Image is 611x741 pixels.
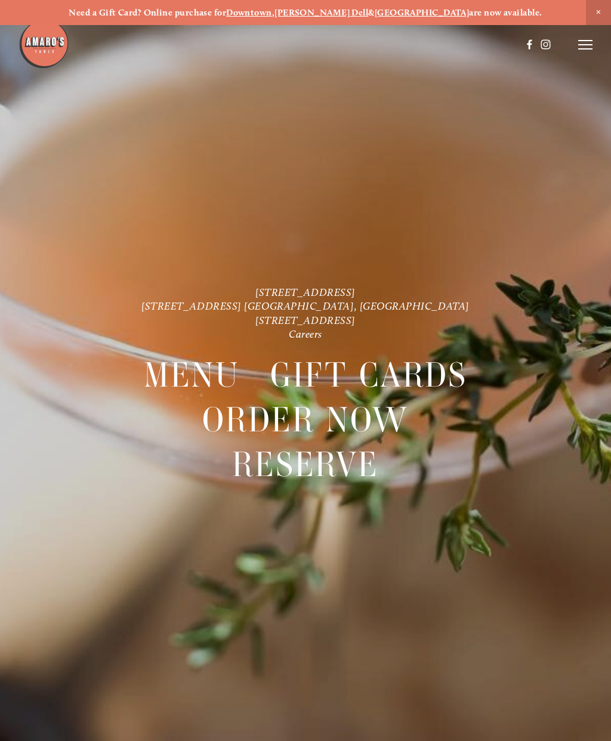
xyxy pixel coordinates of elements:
span: Reserve [232,443,379,487]
strong: & [368,7,374,18]
a: [GEOGRAPHIC_DATA] [375,7,470,18]
a: Menu [144,353,240,397]
strong: Need a Gift Card? Online purchase for [69,7,226,18]
a: Reserve [232,443,379,486]
img: Amaro's Table [18,18,69,69]
a: [STREET_ADDRESS] [255,286,356,298]
a: [PERSON_NAME] Dell [274,7,368,18]
a: [STREET_ADDRESS] [GEOGRAPHIC_DATA], [GEOGRAPHIC_DATA] [141,300,470,313]
a: Careers [289,328,322,341]
a: Gift Cards [270,353,467,397]
a: [STREET_ADDRESS] [255,314,356,326]
a: Downtown [226,7,272,18]
strong: are now available. [469,7,542,18]
strong: , [272,7,274,18]
a: Order Now [202,398,409,441]
span: Order Now [202,398,409,442]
